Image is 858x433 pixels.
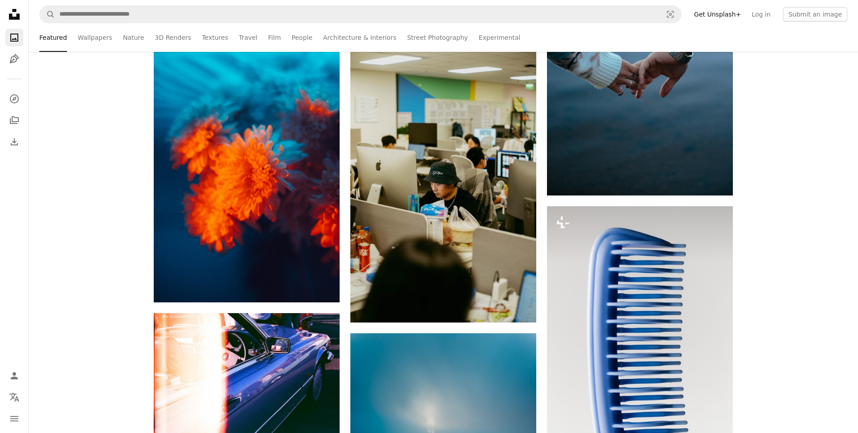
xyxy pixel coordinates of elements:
a: Illustrations [5,50,23,68]
form: Find visuals sitewide [39,5,681,23]
a: People [292,23,313,52]
a: Download History [5,133,23,151]
img: People working at computers in a modern office. [350,43,536,323]
a: Travel [239,23,257,52]
a: Experimental [479,23,520,52]
a: Orange flowers illuminated by vibrant blue and orange light. [154,158,340,166]
button: Search Unsplash [40,6,55,23]
button: Language [5,388,23,406]
a: People working at computers in a modern office. [350,178,536,187]
a: Collections [5,111,23,129]
a: Get Unsplash+ [689,7,746,21]
a: Textures [202,23,228,52]
a: Street Photography [407,23,468,52]
a: Film [268,23,281,52]
button: Visual search [660,6,681,23]
a: Explore [5,90,23,108]
a: Nature [123,23,144,52]
a: 3D Renders [155,23,191,52]
a: Log in [746,7,776,21]
a: Blue convertible car with vintage film grain effect [154,370,340,378]
a: Home — Unsplash [5,5,23,25]
a: Architecture & Interiors [323,23,396,52]
a: A blue comb with white teeth against a light background. [547,342,733,350]
a: Two people holding hands by the water [547,52,733,60]
img: Orange flowers illuminated by vibrant blue and orange light. [154,23,340,302]
button: Menu [5,410,23,428]
a: Photos [5,29,23,47]
a: Log in / Sign up [5,367,23,385]
a: Wallpapers [78,23,112,52]
button: Submit an image [783,7,847,21]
